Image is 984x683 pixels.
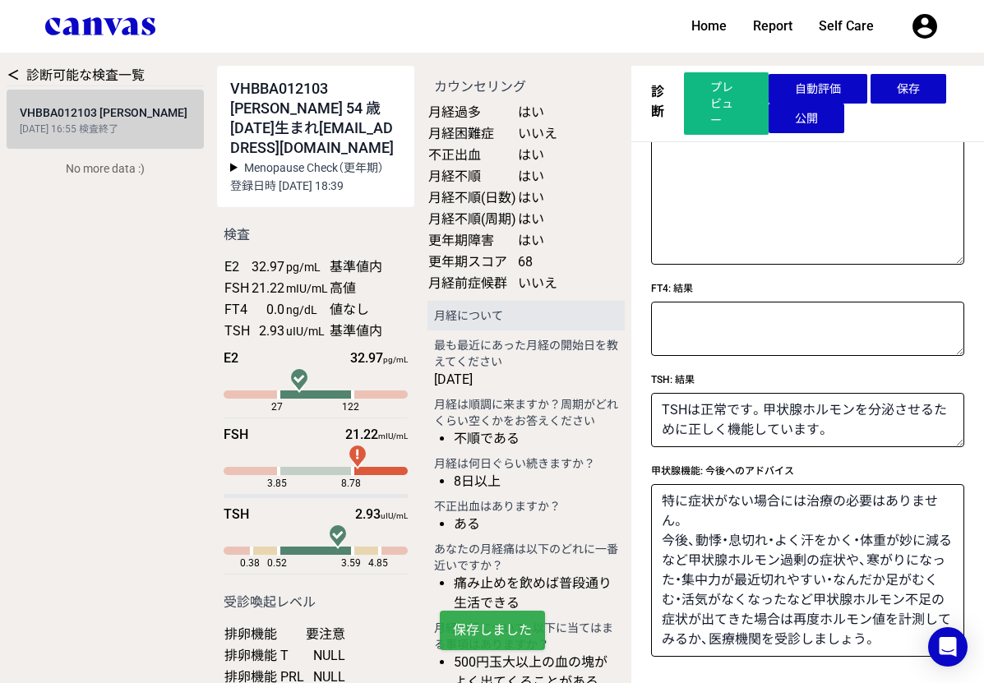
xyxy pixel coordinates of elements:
[7,152,204,186] div: No more data :)
[345,425,408,445] div: 21.22
[305,645,346,667] td: NULL
[224,278,251,299] td: FSH
[20,122,191,136] div: [DATE] 16:55 検査終了
[271,399,283,414] span: 27
[251,321,285,342] td: 2.93
[285,299,329,321] td: ng/dL
[341,556,361,570] span: 3.59
[217,588,414,617] h2: 受診喚起レベル
[427,230,517,252] td: 更年期障害
[329,321,383,342] td: 基準値内
[20,106,187,119] span: VHBBA012103 [PERSON_NAME]
[769,104,844,133] button: 公開
[7,66,204,86] div: 診断可能な検査一覧
[454,472,618,491] li: 8日以上
[517,166,558,187] td: はい
[224,425,345,445] div: FSH
[427,541,625,574] h4: あなたの月経痛は以下のどれに一番近いですか？
[812,16,880,36] a: Self Care
[427,209,517,230] td: 月経不順(周期)
[746,16,799,36] a: Report
[427,370,625,390] div: [DATE]
[224,321,251,342] td: TSH
[329,256,383,278] td: 基準値内
[427,102,517,123] td: 月経過多
[517,230,558,252] td: はい
[427,273,517,294] td: 月経前症候群
[427,455,625,472] h4: 月経は何日ぐらい続きますか？
[350,348,408,368] div: 32.97
[517,252,558,273] td: 68
[427,498,625,515] h4: 不正出血はありますか？
[217,220,414,250] h2: 検査
[251,299,285,321] td: 0.0
[329,278,383,299] td: 高値
[769,74,867,104] button: 自動評価
[651,464,794,478] label: 甲状腺機能: 今後へのアドバイス
[454,515,618,534] li: ある
[267,556,287,570] span: 0.52
[342,399,359,414] span: 122
[910,12,940,41] i: account_circle
[685,16,733,36] a: Home
[267,476,287,491] span: 3.85
[427,166,517,187] td: 月経不順
[244,161,384,174] span: Menopause Check（更年期）
[454,574,618,613] li: 痛み止めを飲めば普段通り生活できる
[251,278,285,299] td: 21.22
[427,620,625,653] h4: 月経の量について、以下に当てはまる事項はありますか？
[224,505,355,524] div: TSH
[224,624,305,645] td: 排卵機能
[651,373,695,386] label: TSH: 結果
[355,505,408,524] div: 2.93
[341,476,361,491] span: 8.78
[224,256,251,278] td: E2
[517,145,558,166] td: はい
[651,82,671,122] h3: 診断
[427,145,517,166] td: 不正出血
[285,278,329,299] td: mIU/mL
[240,556,260,570] span: 0.38
[251,256,285,278] td: 32.97
[454,429,618,449] li: 不順である
[7,67,20,83] a: ＜
[427,301,625,330] h3: 月経について
[517,102,558,123] td: はい
[517,123,558,145] td: いいえ
[224,348,350,368] div: E2
[427,123,517,145] td: 月経困難症
[427,396,625,429] h4: 月経は順調に来ますか？周期がどれくらい空くかをお答えください
[651,282,693,295] label: FT4: 結果
[285,321,329,342] td: uIU/mL
[871,74,946,104] button: 保存
[427,187,517,209] td: 月経不順(日数)
[684,72,768,135] a: プレビュー
[230,79,401,158] div: VHBBA012103 [PERSON_NAME] 54 歳 [DATE]生まれ
[427,72,625,102] h2: カウンセリング
[517,209,558,230] td: はい
[329,299,383,321] td: 値なし
[224,645,305,667] td: 排卵機能 T
[381,511,408,520] span: uIU/mL
[7,90,204,149] a: VHBBA012103 [PERSON_NAME] [DATE] 16:55 検査終了
[224,299,251,321] td: FT4
[383,355,408,364] span: pg/mL
[378,431,408,441] span: mIU/mL
[440,614,545,647] p: 保存しました
[517,273,558,294] td: いいえ
[230,158,401,194] summary: Menopause Check（更年期） 登録日時 [DATE] 18:39
[305,624,346,645] td: 要注意
[928,627,968,667] div: Open Intercom Messenger
[368,556,388,570] span: 4.85
[910,12,940,41] button: User menu
[427,252,517,273] td: 更年期スコア
[517,187,558,209] td: はい
[427,337,625,370] h4: 最も最近にあった月経の開始日を教えてください
[230,178,401,194] p: 登録日時 [DATE] 18:39
[285,256,329,278] td: pg/mL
